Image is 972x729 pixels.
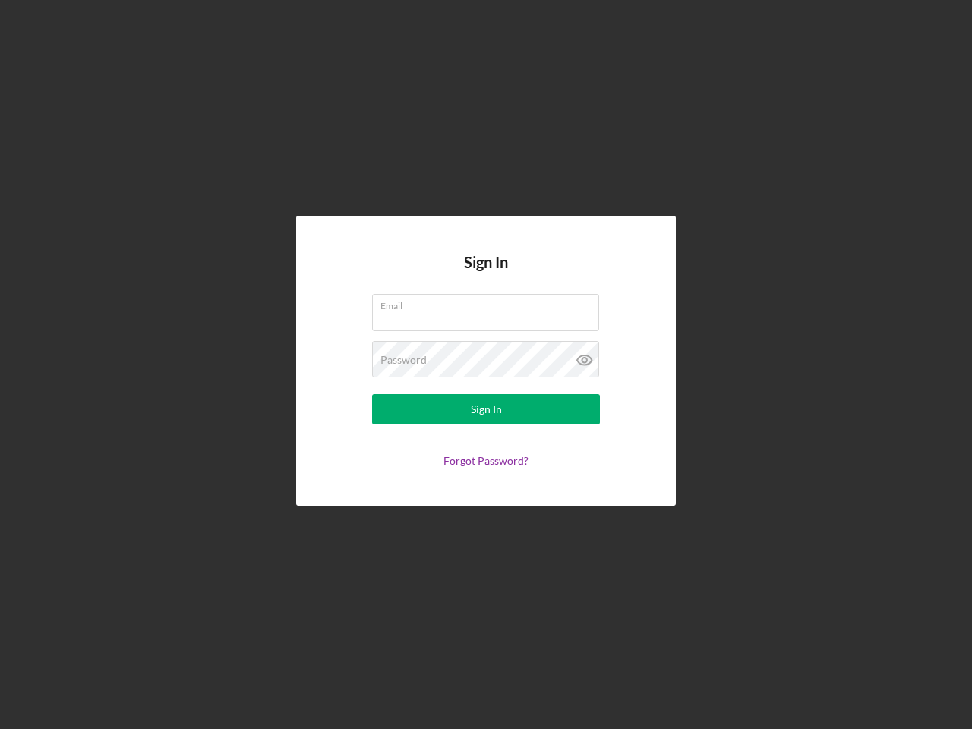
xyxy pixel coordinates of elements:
button: Sign In [372,394,600,424]
div: Sign In [471,394,502,424]
h4: Sign In [464,254,508,294]
a: Forgot Password? [443,454,529,467]
label: Password [380,354,427,366]
label: Email [380,295,599,311]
